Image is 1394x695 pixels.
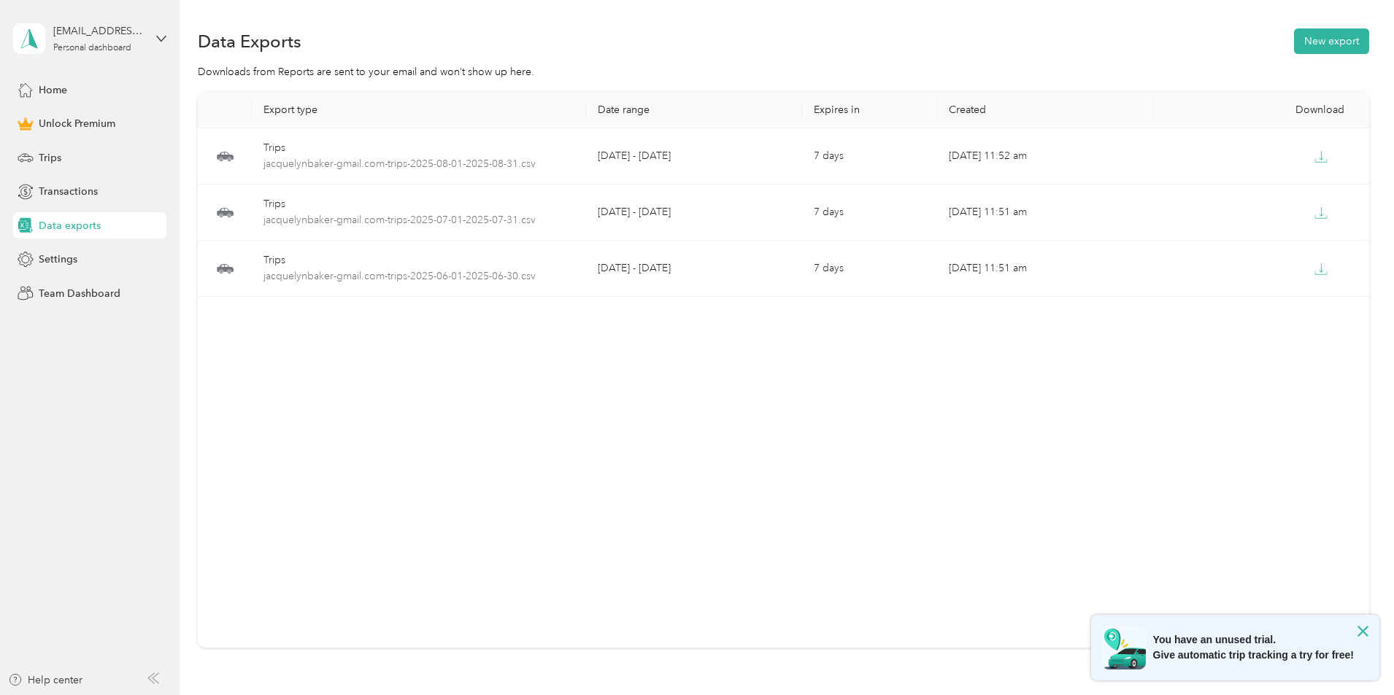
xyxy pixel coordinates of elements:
[263,268,574,284] span: jacquelynbaker-gmail.com-trips-2025-06-01-2025-06-30.csv
[802,185,937,241] td: 7 days
[39,286,120,301] span: Team Dashboard
[586,241,802,297] td: [DATE] - [DATE]
[802,128,937,185] td: 7 days
[586,128,802,185] td: [DATE] - [DATE]
[198,34,301,49] h1: Data Exports
[937,92,1153,128] th: Created
[263,140,574,156] div: Trips
[39,184,98,199] span: Transactions
[53,44,131,53] div: Personal dashboard
[198,64,1369,79] div: Downloads from Reports are sent to your email and won’t show up here.
[1165,104,1358,116] div: Download
[802,241,937,297] td: 7 days
[937,241,1153,297] td: [DATE] 11:51 am
[39,116,115,131] span: Unlock Premium
[937,128,1153,185] td: [DATE] 11:52 am
[1312,613,1394,695] iframe: Everlance-gr Chat Button Frame
[39,252,77,267] span: Settings
[1294,28,1369,54] button: New export
[53,23,145,39] div: [EMAIL_ADDRESS][DOMAIN_NAME]
[263,252,574,268] div: Trips
[263,212,574,228] span: jacquelynbaker-gmail.com-trips-2025-07-01-2025-07-31.csv
[252,92,586,128] th: Export type
[586,92,802,128] th: Date range
[1153,632,1354,663] span: You have an unused trial. Give automatic trip tracking a try for free!
[937,185,1153,241] td: [DATE] 11:51 am
[263,156,574,172] span: jacquelynbaker-gmail.com-trips-2025-08-01-2025-08-31.csv
[586,185,802,241] td: [DATE] - [DATE]
[39,218,101,233] span: Data exports
[802,92,937,128] th: Expires in
[8,672,82,688] button: Help center
[39,82,67,98] span: Home
[39,150,61,166] span: Trips
[263,196,574,212] div: Trips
